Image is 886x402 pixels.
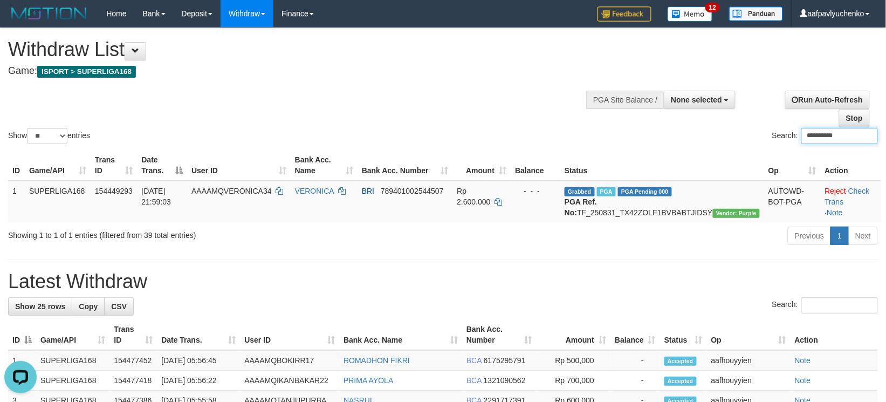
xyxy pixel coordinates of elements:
a: Copy [72,297,105,316]
th: Game/API: activate to sort column ascending [25,150,91,181]
td: 1 [8,350,36,371]
td: AAAAMQBOKIRR17 [240,350,339,371]
h4: Game: [8,66,580,77]
td: - [610,371,660,391]
span: Accepted [664,377,697,386]
span: Show 25 rows [15,302,65,311]
a: VERONICA [295,187,334,195]
th: Trans ID: activate to sort column ascending [109,319,157,350]
th: Op: activate to sort column ascending [707,319,791,350]
div: Showing 1 to 1 of 1 entries (filtered from 39 total entries) [8,226,361,241]
label: Search: [772,128,878,144]
label: Show entries [8,128,90,144]
h1: Withdraw List [8,39,580,60]
span: 154449293 [95,187,133,195]
th: Op: activate to sort column ascending [764,150,821,181]
span: 12 [705,3,720,12]
td: SUPERLIGA168 [25,181,91,222]
input: Search: [801,128,878,144]
span: Vendor URL: https://trx4.1velocity.biz [713,209,760,218]
span: Grabbed [565,187,595,196]
th: Amount: activate to sort column ascending [452,150,511,181]
td: [DATE] 05:56:22 [157,371,240,391]
th: ID [8,150,25,181]
td: 1 [8,181,25,222]
th: Bank Acc. Number: activate to sort column ascending [462,319,537,350]
th: Balance: activate to sort column ascending [610,319,660,350]
td: Rp 500,000 [537,350,610,371]
h1: Latest Withdraw [8,271,878,292]
a: CSV [104,297,134,316]
input: Search: [801,297,878,314]
a: Show 25 rows [8,297,72,316]
span: [DATE] 21:59:03 [141,187,171,206]
span: ISPORT > SUPERLIGA168 [37,66,136,78]
a: 1 [830,227,849,245]
th: Action [821,150,881,181]
td: TF_250831_TX42ZOLF1BVBABTJIDSY [560,181,764,222]
span: Marked by aafheankoy [597,187,616,196]
th: Amount: activate to sort column ascending [537,319,610,350]
th: Trans ID: activate to sort column ascending [91,150,137,181]
img: Button%20Memo.svg [668,6,713,22]
td: AUTOWD-BOT-PGA [764,181,821,222]
td: 154477418 [109,371,157,391]
label: Search: [772,297,878,314]
th: Bank Acc. Name: activate to sort column ascending [339,319,462,350]
img: panduan.png [729,6,783,21]
a: PRIMA AYOLA [344,376,393,385]
span: Copy 6175295791 to clipboard [484,356,526,365]
th: Game/API: activate to sort column ascending [36,319,109,350]
th: Date Trans.: activate to sort column descending [137,150,187,181]
td: SUPERLIGA168 [36,350,109,371]
span: Accepted [664,357,697,366]
b: PGA Ref. No: [565,197,597,217]
button: None selected [664,91,736,109]
th: User ID: activate to sort column ascending [240,319,339,350]
td: - [610,350,660,371]
img: MOTION_logo.png [8,5,90,22]
span: Copy [79,302,98,311]
a: Previous [788,227,831,245]
span: Rp 2.600.000 [457,187,490,206]
th: Bank Acc. Name: activate to sort column ascending [291,150,358,181]
th: Balance [511,150,560,181]
a: Next [848,227,878,245]
th: ID: activate to sort column descending [8,319,36,350]
th: User ID: activate to sort column ascending [187,150,291,181]
span: BCA [466,376,482,385]
th: Date Trans.: activate to sort column ascending [157,319,240,350]
td: · · [821,181,881,222]
select: Showentries [27,128,67,144]
th: Bank Acc. Number: activate to sort column ascending [358,150,453,181]
td: [DATE] 05:56:45 [157,350,240,371]
span: None selected [671,96,722,104]
span: BCA [466,356,482,365]
img: Feedback.jpg [597,6,651,22]
div: - - - [515,186,556,196]
td: Rp 700,000 [537,371,610,391]
span: AAAAMQVERONICA34 [191,187,272,195]
a: Note [795,356,811,365]
th: Status: activate to sort column ascending [660,319,707,350]
td: aafhouyyien [707,371,791,391]
a: Note [795,376,811,385]
a: ROMADHON FIKRI [344,356,410,365]
td: 154477452 [109,350,157,371]
button: Open LiveChat chat widget [4,4,37,37]
th: Status [560,150,764,181]
div: PGA Site Balance / [586,91,664,109]
span: CSV [111,302,127,311]
td: SUPERLIGA168 [36,371,109,391]
a: Reject [825,187,847,195]
span: Copy 789401002544507 to clipboard [381,187,444,195]
th: Action [791,319,878,350]
span: Copy 1321090562 to clipboard [484,376,526,385]
a: Stop [839,109,870,127]
span: PGA Pending [618,187,672,196]
a: Note [827,208,843,217]
span: BRI [362,187,374,195]
a: Run Auto-Refresh [785,91,870,109]
td: aafhouyyien [707,350,791,371]
a: Check Trans [825,187,870,206]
